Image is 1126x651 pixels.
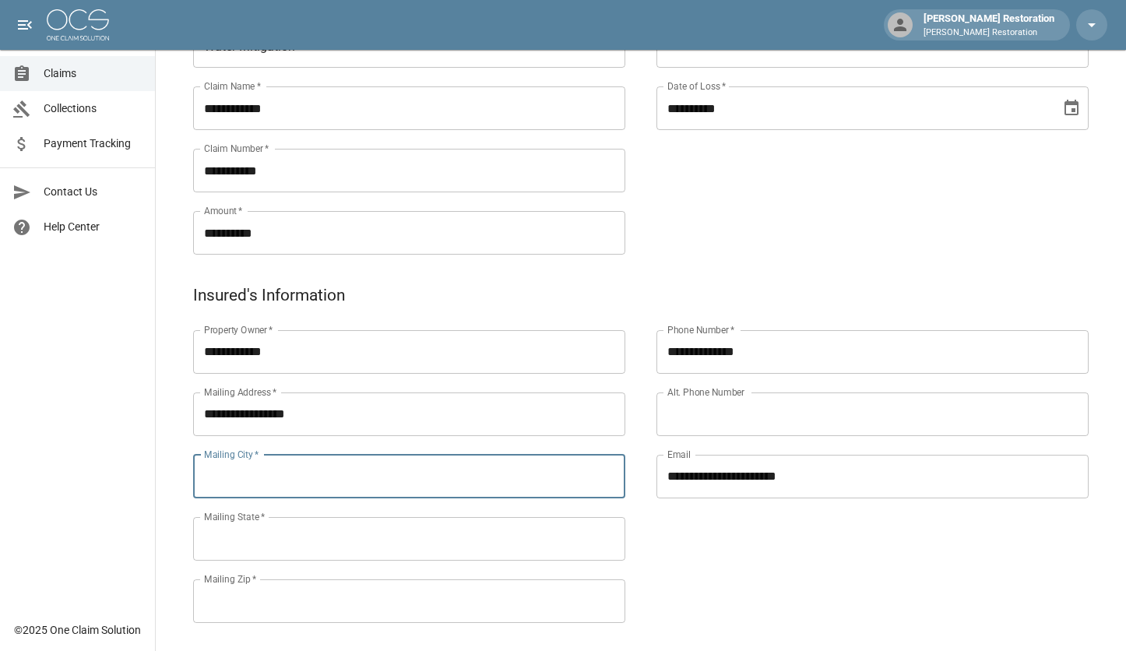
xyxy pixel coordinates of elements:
span: Collections [44,100,143,117]
label: Alt. Phone Number [667,385,744,399]
label: Claim Name [204,79,261,93]
div: © 2025 One Claim Solution [14,622,141,638]
label: Mailing State [204,510,265,523]
label: Amount [204,204,243,217]
span: Help Center [44,219,143,235]
label: Mailing Address [204,385,276,399]
label: Email [667,448,691,461]
button: open drawer [9,9,40,40]
span: Payment Tracking [44,135,143,152]
span: Contact Us [44,184,143,200]
label: Phone Number [667,323,734,336]
button: Choose date, selected date is Sep 29, 2025 [1056,93,1087,124]
img: ocs-logo-white-transparent.png [47,9,109,40]
label: Mailing Zip [204,572,257,586]
p: [PERSON_NAME] Restoration [924,26,1054,40]
label: Property Owner [204,323,273,336]
label: Mailing City [204,448,259,461]
span: Claims [44,65,143,82]
label: Claim Number [204,142,269,155]
div: [PERSON_NAME] Restoration [917,11,1061,39]
label: Date of Loss [667,79,726,93]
